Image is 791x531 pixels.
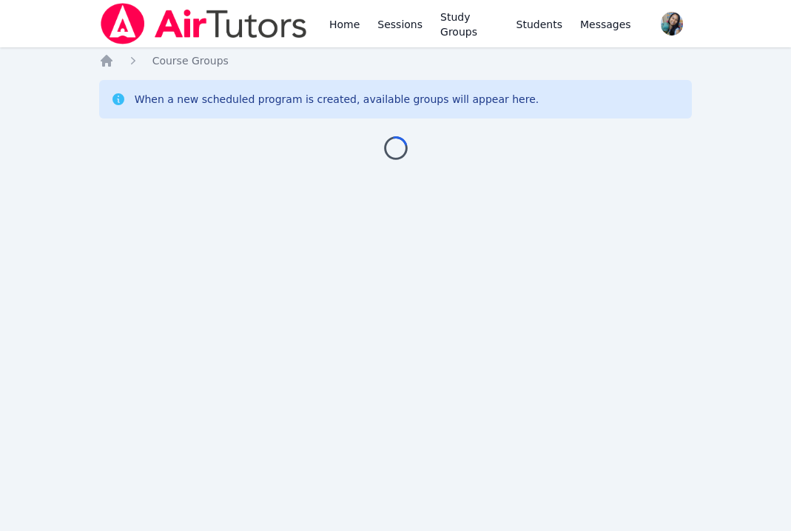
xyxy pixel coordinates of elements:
[152,55,229,67] span: Course Groups
[135,92,539,107] div: When a new scheduled program is created, available groups will appear here.
[152,53,229,68] a: Course Groups
[580,17,631,32] span: Messages
[99,3,309,44] img: Air Tutors
[99,53,693,68] nav: Breadcrumb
